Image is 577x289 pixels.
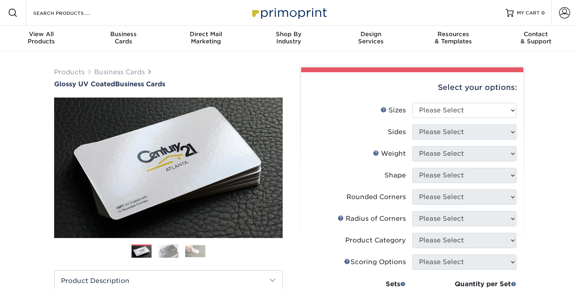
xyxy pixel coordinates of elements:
a: Direct MailMarketing [165,26,247,51]
span: Contact [494,31,577,38]
img: Primoprint [249,4,329,21]
div: Rounded Corners [346,192,406,202]
div: Shape [385,171,406,180]
img: Glossy UV Coated 01 [54,53,283,282]
div: Services [330,31,412,45]
div: Sets [342,279,406,289]
div: Cards [83,31,165,45]
div: Industry [247,31,330,45]
div: & Support [494,31,577,45]
img: Business Cards 03 [185,245,205,257]
a: Shop ByIndustry [247,26,330,51]
div: & Templates [412,31,495,45]
a: Business Cards [94,68,145,76]
input: SEARCH PRODUCTS..... [32,8,111,18]
span: Direct Mail [165,31,247,38]
div: Product Category [345,236,406,245]
img: Business Cards 02 [158,244,178,258]
a: BusinessCards [83,26,165,51]
div: Sizes [381,106,406,115]
span: 0 [541,10,545,16]
div: Sides [388,127,406,137]
div: Select your options: [308,72,517,103]
span: Glossy UV Coated [54,80,115,88]
div: Scoring Options [344,257,406,267]
a: DesignServices [330,26,412,51]
div: Weight [373,149,406,159]
span: Resources [412,31,495,38]
a: Glossy UV CoatedBusiness Cards [54,80,283,88]
img: Business Cards 01 [132,242,152,262]
a: Products [54,68,85,76]
div: Radius of Corners [338,214,406,224]
a: Resources& Templates [412,26,495,51]
div: Quantity per Set [412,279,516,289]
h1: Business Cards [54,80,283,88]
span: Design [330,31,412,38]
a: Contact& Support [494,26,577,51]
span: Business [83,31,165,38]
span: MY CART [517,10,540,16]
div: Marketing [165,31,247,45]
span: Shop By [247,31,330,38]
